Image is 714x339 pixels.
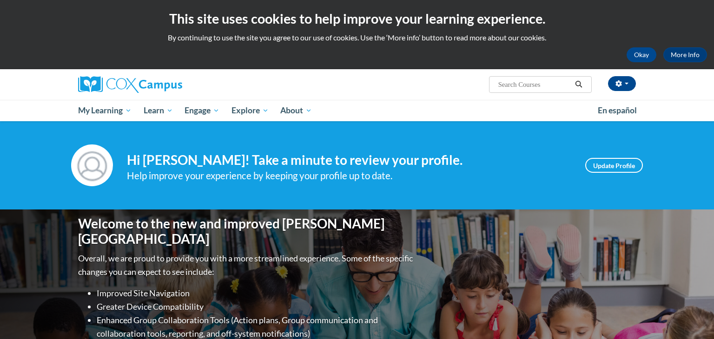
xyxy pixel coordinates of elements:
[280,105,312,116] span: About
[127,168,571,183] div: Help improve your experience by keeping your profile up to date.
[677,302,707,332] iframe: Button to launch messaging window
[592,101,643,120] a: En español
[608,76,636,91] button: Account Settings
[71,144,113,186] img: Profile Image
[185,105,219,116] span: Engage
[572,79,586,90] button: Search
[72,100,138,121] a: My Learning
[127,152,571,168] h4: Hi [PERSON_NAME]! Take a minute to review your profile.
[7,9,707,28] h2: This site uses cookies to help improve your learning experience.
[78,252,415,279] p: Overall, we are proud to provide you with a more streamlined experience. Some of the specific cha...
[64,100,650,121] div: Main menu
[78,76,255,93] a: Cox Campus
[627,47,656,62] button: Okay
[78,216,415,247] h1: Welcome to the new and improved [PERSON_NAME][GEOGRAPHIC_DATA]
[598,105,637,115] span: En español
[231,105,269,116] span: Explore
[7,33,707,43] p: By continuing to use the site you agree to our use of cookies. Use the ‘More info’ button to read...
[275,100,318,121] a: About
[144,105,173,116] span: Learn
[78,105,132,116] span: My Learning
[138,100,179,121] a: Learn
[497,79,572,90] input: Search Courses
[585,158,643,173] a: Update Profile
[78,76,182,93] img: Cox Campus
[178,100,225,121] a: Engage
[225,100,275,121] a: Explore
[663,47,707,62] a: More Info
[97,287,415,300] li: Improved Site Navigation
[97,300,415,313] li: Greater Device Compatibility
